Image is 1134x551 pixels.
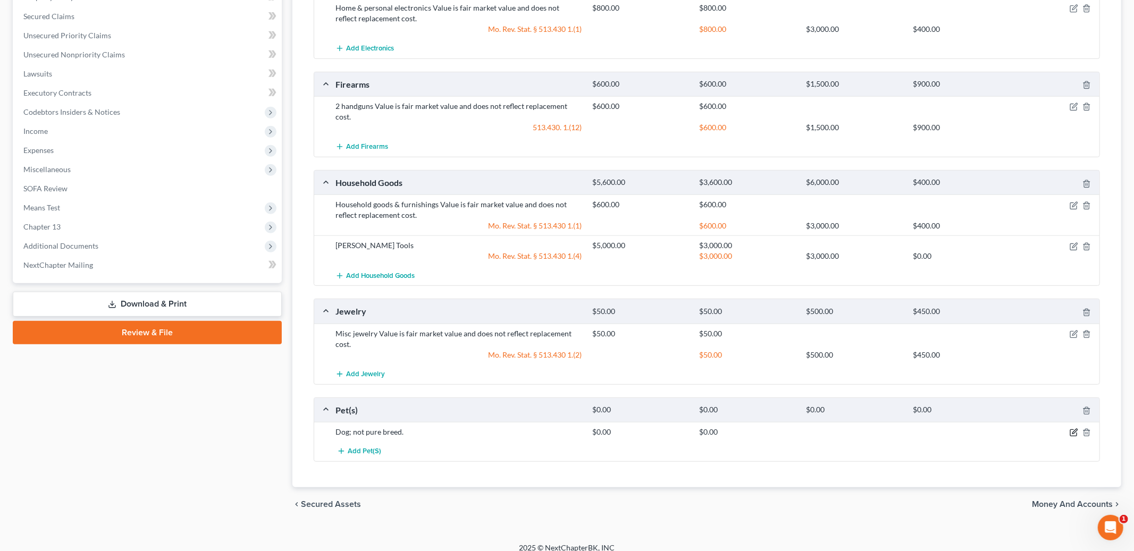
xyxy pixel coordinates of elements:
[346,44,394,53] span: Add Electronics
[330,240,587,251] div: [PERSON_NAME] Tools
[908,350,1015,360] div: $450.00
[23,50,125,59] span: Unsecured Nonpriority Claims
[23,69,52,78] span: Lawsuits
[330,3,587,24] div: Home & personal electronics Value is fair market value and does not reflect replacement cost.
[330,404,587,416] div: Pet(s)
[908,405,1015,415] div: $0.00
[1120,515,1128,523] span: 1
[23,184,68,193] span: SOFA Review
[908,122,1015,133] div: $900.00
[23,203,60,212] span: Means Test
[330,177,587,188] div: Household Goods
[587,199,694,210] div: $600.00
[908,307,1015,317] div: $450.00
[23,222,61,231] span: Chapter 13
[694,240,801,251] div: $3,000.00
[23,107,120,116] span: Codebtors Insiders & Notices
[330,328,587,350] div: Misc jewelry Value is fair market value and does not reflect replacement cost.
[15,45,282,64] a: Unsecured Nonpriority Claims
[23,88,91,97] span: Executory Contracts
[335,266,415,285] button: Add Household Goods
[1113,500,1121,508] i: chevron_right
[908,24,1015,35] div: $400.00
[15,7,282,26] a: Secured Claims
[15,179,282,198] a: SOFA Review
[330,24,587,35] div: Mo. Rev. Stat. § 513.430 1.(1)
[23,31,111,40] span: Unsecured Priority Claims
[908,79,1015,89] div: $900.00
[23,12,74,21] span: Secured Claims
[694,24,801,35] div: $800.00
[23,241,98,250] span: Additional Documents
[694,221,801,231] div: $600.00
[330,122,587,133] div: 513.430. 1.(12)
[15,26,282,45] a: Unsecured Priority Claims
[587,427,694,437] div: $0.00
[694,350,801,360] div: $50.00
[587,328,694,339] div: $50.00
[346,143,388,151] span: Add Firearms
[292,500,301,508] i: chevron_left
[908,221,1015,231] div: $400.00
[301,500,361,508] span: Secured Assets
[23,260,93,269] span: NextChapter Mailing
[348,447,381,456] span: Add Pet(s)
[908,177,1015,188] div: $400.00
[587,240,694,251] div: $5,000.00
[694,328,801,339] div: $50.00
[346,272,415,280] span: Add Household Goods
[330,199,587,221] div: Household goods & furnishings Value is fair market value and does not reflect replacement cost.
[694,427,801,437] div: $0.00
[587,307,694,317] div: $50.00
[694,405,801,415] div: $0.00
[587,3,694,13] div: $800.00
[801,122,908,133] div: $1,500.00
[908,251,1015,261] div: $0.00
[23,146,54,155] span: Expenses
[801,307,908,317] div: $500.00
[330,221,587,231] div: Mo. Rev. Stat. § 513.430 1.(1)
[330,251,587,261] div: Mo. Rev. Stat. § 513.430 1.(4)
[330,350,587,360] div: Mo. Rev. Stat. § 513.430 1.(2)
[1098,515,1123,540] iframe: Intercom live chat
[694,101,801,112] div: $600.00
[801,79,908,89] div: $1,500.00
[801,24,908,35] div: $3,000.00
[346,370,385,378] span: Add Jewelry
[15,256,282,275] a: NextChapter Mailing
[330,306,587,317] div: Jewelry
[694,79,801,89] div: $600.00
[23,126,48,135] span: Income
[335,137,388,157] button: Add Firearms
[15,83,282,103] a: Executory Contracts
[13,292,282,317] a: Download & Print
[801,405,908,415] div: $0.00
[23,165,71,174] span: Miscellaneous
[694,3,801,13] div: $800.00
[694,177,801,188] div: $3,600.00
[330,79,587,90] div: Firearms
[330,427,587,437] div: Dog; not pure breed.
[587,79,694,89] div: $600.00
[694,307,801,317] div: $50.00
[587,405,694,415] div: $0.00
[335,364,385,384] button: Add Jewelry
[13,321,282,344] a: Review & File
[694,251,801,261] div: $3,000.00
[587,177,694,188] div: $5,600.00
[801,177,908,188] div: $6,000.00
[1032,500,1113,508] span: Money and Accounts
[1032,500,1121,508] button: Money and Accounts chevron_right
[694,199,801,210] div: $600.00
[335,442,382,461] button: Add Pet(s)
[335,39,394,58] button: Add Electronics
[801,350,908,360] div: $500.00
[801,251,908,261] div: $3,000.00
[801,221,908,231] div: $3,000.00
[15,64,282,83] a: Lawsuits
[587,101,694,112] div: $600.00
[330,101,587,122] div: 2 handguns Value is fair market value and does not reflect replacement cost.
[694,122,801,133] div: $600.00
[292,500,361,508] button: chevron_left Secured Assets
